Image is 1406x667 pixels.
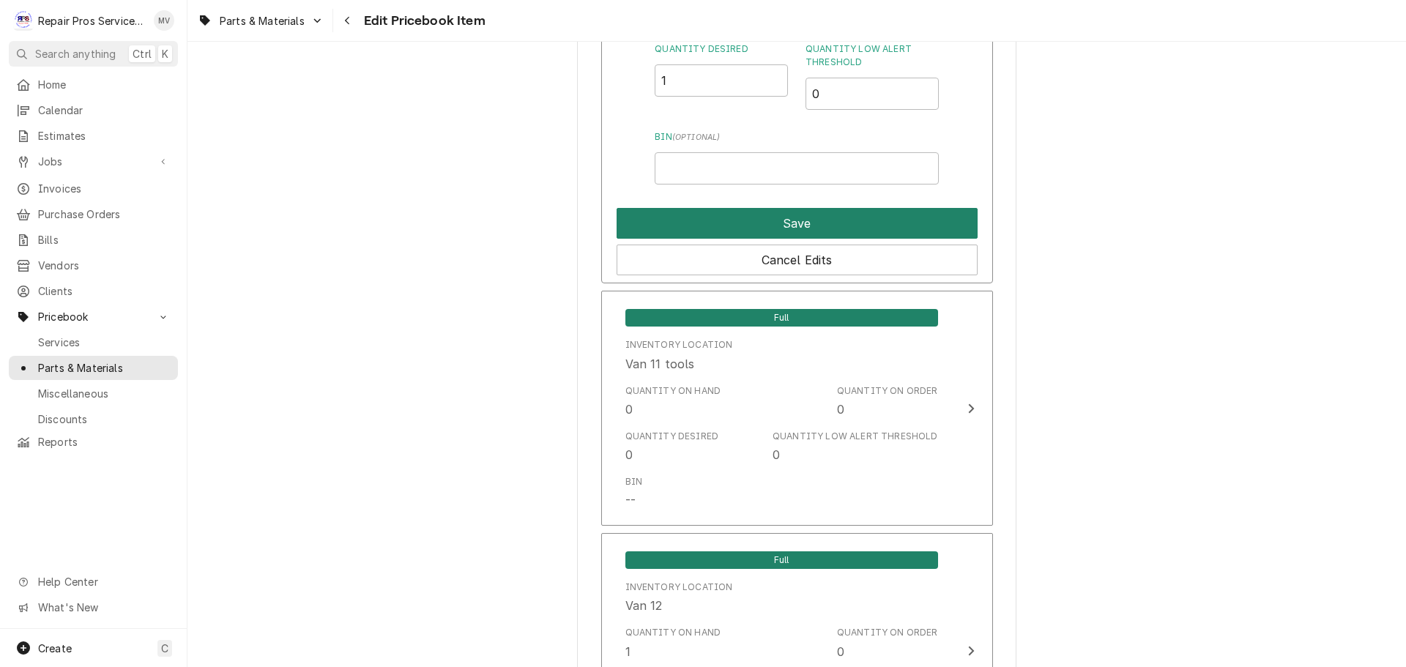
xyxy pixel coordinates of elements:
button: Update Inventory Level [601,291,993,526]
a: Go to Parts & Materials [192,9,330,33]
div: MV [154,10,174,31]
span: Create [38,642,72,655]
div: R [13,10,34,31]
span: Home [38,77,171,92]
div: Button Group Row [617,239,978,275]
span: Bills [38,232,171,247]
div: 0 [773,446,780,463]
div: Van 12 [625,597,663,614]
div: Full [625,308,938,327]
div: Quantity on Order [837,626,938,639]
button: Cancel Edits [617,245,978,275]
div: Quantity Desired [625,430,719,443]
a: Go to Pricebook [9,305,178,329]
div: -- [625,491,636,509]
div: Bin [625,475,642,488]
div: 0 [625,446,633,463]
span: Ctrl [133,46,152,62]
div: 0 [837,400,844,418]
a: Calendar [9,98,178,122]
div: Full [625,550,938,569]
span: Full [625,309,938,327]
div: Location [625,338,733,372]
a: Reports [9,430,178,454]
div: Button Group [617,202,978,275]
div: Inventory Location [625,581,733,594]
div: Quantity Desired [655,42,788,110]
a: Services [9,330,178,354]
div: 0 [625,400,633,418]
a: Home [9,72,178,97]
label: Quantity Low Alert Threshold [806,42,939,69]
div: Quantity Low Alert Threshold [773,430,937,443]
span: Estimates [38,128,171,144]
div: 1 [625,643,631,660]
a: Parts & Materials [9,356,178,380]
div: Quantity on Order [837,384,938,398]
span: Help Center [38,574,169,589]
div: Location [625,581,733,614]
div: 0 [837,643,844,660]
a: Vendors [9,253,178,277]
div: Bin [655,130,938,185]
a: Go to What's New [9,595,178,619]
div: Quantity Low Alert Threshold [806,42,939,110]
span: Edit Pricebook Item [360,11,486,31]
a: Invoices [9,176,178,201]
span: Parts & Materials [220,13,305,29]
div: Button Group Row [617,202,978,239]
span: Search anything [35,46,116,62]
span: Pricebook [38,309,149,324]
a: Discounts [9,407,178,431]
div: Repair Pros Services Inc's Avatar [13,10,34,31]
button: Navigate back [336,9,360,32]
div: Van 11 tools [625,355,695,373]
span: Discounts [38,411,171,427]
span: Services [38,335,171,350]
button: Search anythingCtrlK [9,41,178,67]
span: Full [625,551,938,569]
div: Quantity Low Alert Threshold [773,430,937,463]
div: Quantity on Hand [625,626,721,660]
span: C [161,641,168,656]
span: Jobs [38,154,149,169]
a: Miscellaneous [9,381,178,406]
span: Miscellaneous [38,386,171,401]
div: Quantity on Hand [625,384,721,398]
span: Parts & Materials [38,360,171,376]
div: Mindy Volker's Avatar [154,10,174,31]
span: Purchase Orders [38,206,171,222]
div: Quantity on Hand [625,626,721,639]
span: Clients [38,283,171,299]
span: Invoices [38,181,171,196]
a: Purchase Orders [9,202,178,226]
div: Quantity on Order [837,626,938,660]
div: Quantity on Hand [625,384,721,418]
div: Quantity Desired [625,430,719,463]
span: Calendar [38,103,171,118]
a: Go to Help Center [9,570,178,594]
label: Bin [655,130,938,144]
a: Bills [9,228,178,252]
span: Vendors [38,258,171,273]
span: Reports [38,434,171,450]
div: Quantity on Order [837,384,938,418]
a: Clients [9,279,178,303]
span: What's New [38,600,169,615]
button: Save [617,208,978,239]
a: Go to Jobs [9,149,178,174]
span: ( optional ) [672,133,721,142]
div: Bin [625,475,642,509]
div: Inventory Location [625,338,733,351]
a: Estimates [9,124,178,148]
span: K [162,46,168,62]
div: Repair Pros Services Inc [38,13,146,29]
label: Quantity Desired [655,42,788,56]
